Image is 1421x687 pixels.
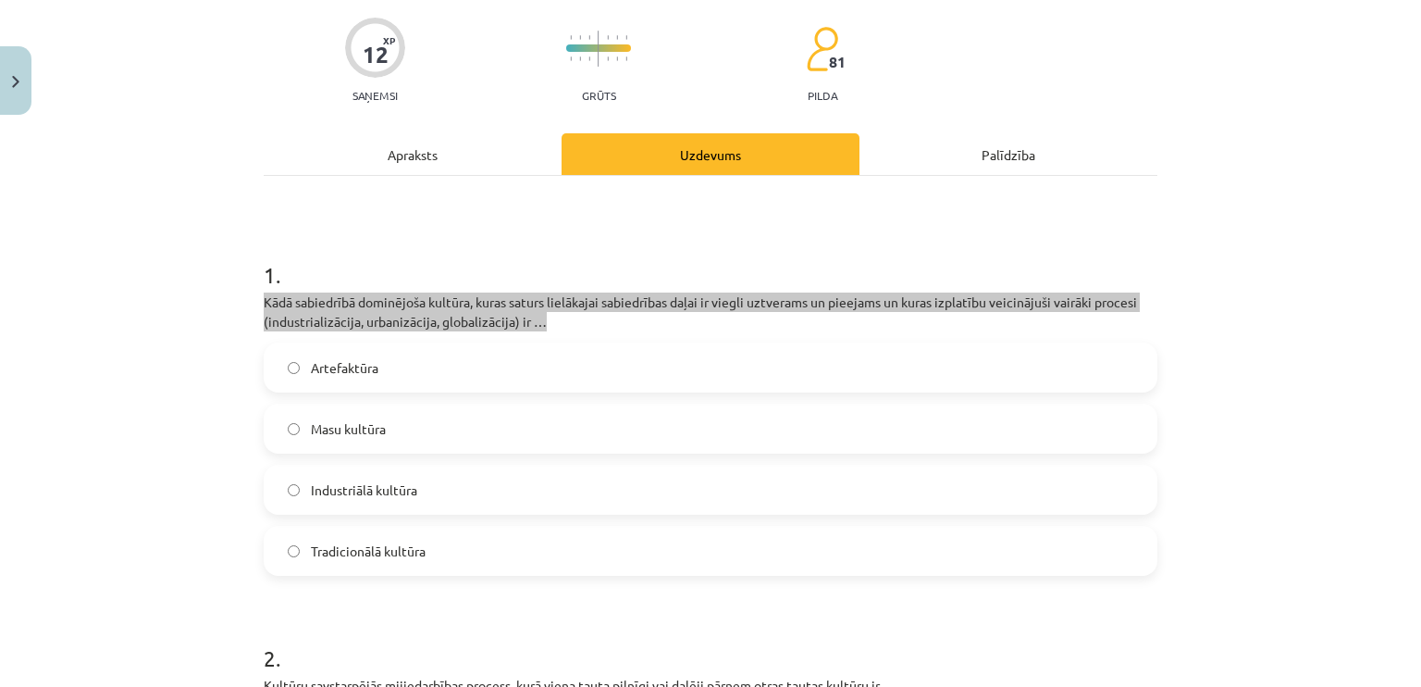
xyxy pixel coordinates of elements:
[288,423,300,435] input: Masu kultūra
[625,35,627,40] img: icon-short-line-57e1e144782c952c97e751825c79c345078a6d821885a25fce030b3d8c18986b.svg
[616,35,618,40] img: icon-short-line-57e1e144782c952c97e751825c79c345078a6d821885a25fce030b3d8c18986b.svg
[311,358,378,378] span: Artefaktūra
[859,133,1157,175] div: Palīdzība
[588,56,590,61] img: icon-short-line-57e1e144782c952c97e751825c79c345078a6d821885a25fce030b3d8c18986b.svg
[264,293,1157,331] p: Kādā sabiedrībā dominējoša kultūra, kuras saturs lielākajai sabiedrības daļai ir viegli uztverams...
[288,362,300,374] input: Artefaktūra
[607,35,609,40] img: icon-short-line-57e1e144782c952c97e751825c79c345078a6d821885a25fce030b3d8c18986b.svg
[588,35,590,40] img: icon-short-line-57e1e144782c952c97e751825c79c345078a6d821885a25fce030b3d8c18986b.svg
[598,31,599,67] img: icon-long-line-d9ea69661e0d244f92f715978eff75569469978d946b2353a9bb055b3ed8787d.svg
[288,545,300,557] input: Tradicionālā kultūra
[579,35,581,40] img: icon-short-line-57e1e144782c952c97e751825c79c345078a6d821885a25fce030b3d8c18986b.svg
[562,133,859,175] div: Uzdevums
[264,133,562,175] div: Apraksts
[264,613,1157,670] h1: 2 .
[607,56,609,61] img: icon-short-line-57e1e144782c952c97e751825c79c345078a6d821885a25fce030b3d8c18986b.svg
[616,56,618,61] img: icon-short-line-57e1e144782c952c97e751825c79c345078a6d821885a25fce030b3d8c18986b.svg
[288,484,300,496] input: Industriālā kultūra
[829,54,846,70] span: 81
[579,56,581,61] img: icon-short-line-57e1e144782c952c97e751825c79c345078a6d821885a25fce030b3d8c18986b.svg
[363,42,389,68] div: 12
[570,56,572,61] img: icon-short-line-57e1e144782c952c97e751825c79c345078a6d821885a25fce030b3d8c18986b.svg
[12,76,19,88] img: icon-close-lesson-0947bae3869378f0d4975bcd49f059093ad1ed9edebbc8119c70593378902aed.svg
[264,230,1157,287] h1: 1 .
[383,35,395,45] span: XP
[582,89,616,102] p: Grūts
[625,56,627,61] img: icon-short-line-57e1e144782c952c97e751825c79c345078a6d821885a25fce030b3d8c18986b.svg
[806,26,838,72] img: students-c634bb4e5e11cddfef0936a35e636f08e4e9abd3cc4e673bd6f9a4125e45ecb1.svg
[570,35,572,40] img: icon-short-line-57e1e144782c952c97e751825c79c345078a6d821885a25fce030b3d8c18986b.svg
[311,419,386,439] span: Masu kultūra
[345,89,405,102] p: Saņemsi
[808,89,837,102] p: pilda
[311,481,417,500] span: Industriālā kultūra
[311,542,426,561] span: Tradicionālā kultūra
